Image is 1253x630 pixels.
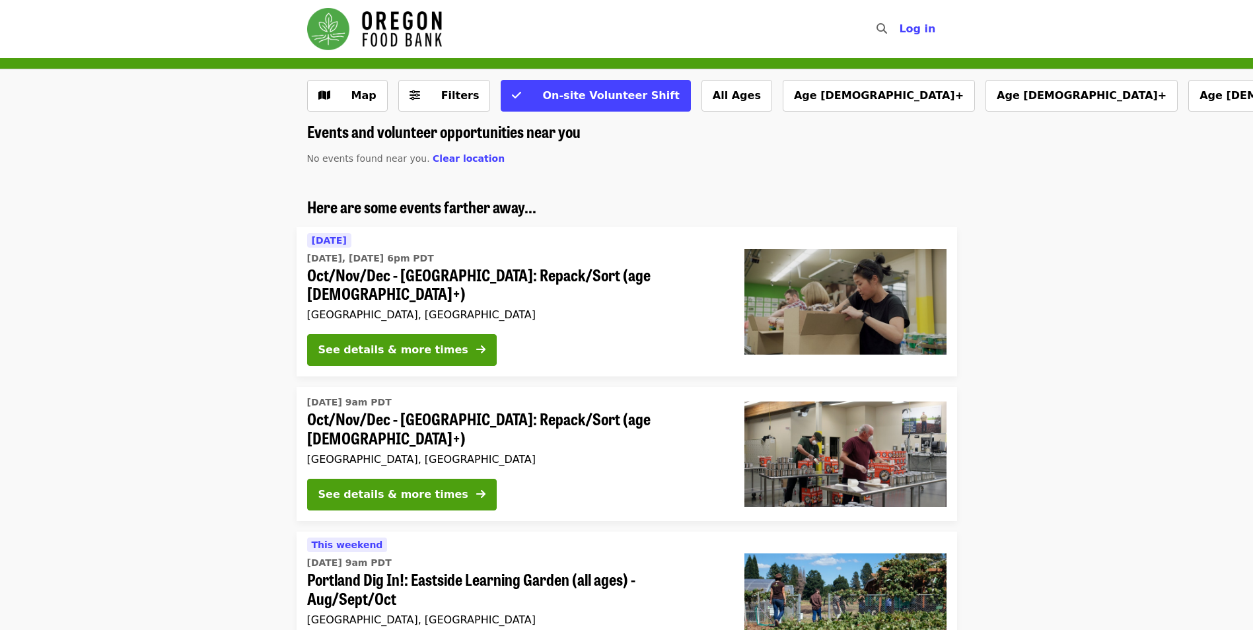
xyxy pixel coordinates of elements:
img: Oregon Food Bank - Home [307,8,442,50]
time: [DATE], [DATE] 6pm PDT [307,252,434,265]
span: Events and volunteer opportunities near you [307,120,581,143]
span: Filters [441,89,480,102]
span: This weekend [312,540,383,550]
img: Oct/Nov/Dec - Portland: Repack/Sort (age 8+) organized by Oregon Food Bank [744,249,947,355]
span: Oct/Nov/Dec - [GEOGRAPHIC_DATA]: Repack/Sort (age [DEMOGRAPHIC_DATA]+) [307,409,723,448]
span: Log in [899,22,935,35]
div: See details & more times [318,487,468,503]
i: map icon [318,89,330,102]
i: arrow-right icon [476,343,485,356]
button: Age [DEMOGRAPHIC_DATA]+ [783,80,975,112]
button: On-site Volunteer Shift [501,80,690,112]
button: Log in [888,16,946,42]
div: [GEOGRAPHIC_DATA], [GEOGRAPHIC_DATA] [307,453,723,466]
span: Here are some events farther away... [307,195,536,218]
input: Search [895,13,906,45]
div: [GEOGRAPHIC_DATA], [GEOGRAPHIC_DATA] [307,613,723,626]
button: See details & more times [307,334,497,366]
button: All Ages [701,80,772,112]
i: sliders-h icon [410,89,420,102]
a: See details for "Oct/Nov/Dec - Portland: Repack/Sort (age 8+)" [297,227,957,377]
button: Show map view [307,80,388,112]
button: Filters (0 selected) [398,80,491,112]
i: check icon [512,89,521,102]
span: Map [351,89,376,102]
div: See details & more times [318,342,468,358]
a: See details for "Oct/Nov/Dec - Portland: Repack/Sort (age 16+)" [297,387,957,521]
span: No events found near you. [307,153,430,164]
span: On-site Volunteer Shift [542,89,679,102]
span: Portland Dig In!: Eastside Learning Garden (all ages) - Aug/Sept/Oct [307,570,723,608]
i: arrow-right icon [476,488,485,501]
button: Clear location [433,152,505,166]
span: [DATE] [312,235,347,246]
i: search icon [877,22,887,35]
button: See details & more times [307,479,497,510]
span: Oct/Nov/Dec - [GEOGRAPHIC_DATA]: Repack/Sort (age [DEMOGRAPHIC_DATA]+) [307,265,723,304]
button: Age [DEMOGRAPHIC_DATA]+ [985,80,1178,112]
span: Clear location [433,153,505,164]
img: Oct/Nov/Dec - Portland: Repack/Sort (age 16+) organized by Oregon Food Bank [744,402,947,507]
div: [GEOGRAPHIC_DATA], [GEOGRAPHIC_DATA] [307,308,723,321]
time: [DATE] 9am PDT [307,556,392,570]
time: [DATE] 9am PDT [307,396,392,409]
